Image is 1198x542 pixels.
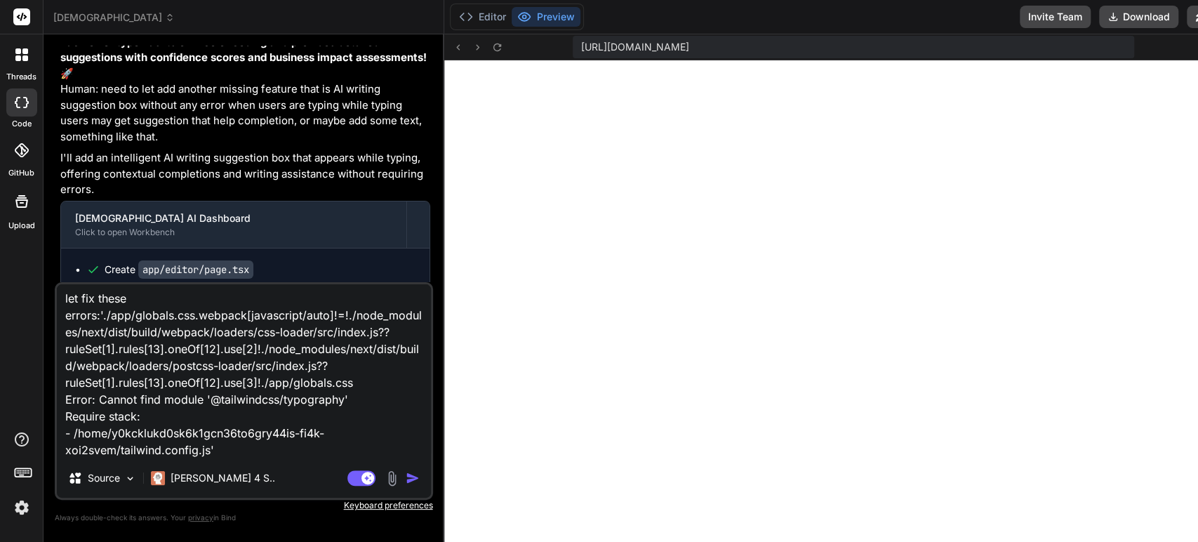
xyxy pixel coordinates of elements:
[60,34,430,145] p: 🚀 Human: need to let add another missing feature that is AI writing suggestion box without any er...
[138,260,253,279] code: app/editor/page.tsx
[8,220,35,232] label: Upload
[88,471,120,485] p: Source
[406,471,420,485] img: icon
[12,118,32,130] label: code
[151,471,165,485] img: Claude 4 Sonnet
[124,472,136,484] img: Pick Models
[512,7,580,27] button: Preview
[1020,6,1091,28] button: Invite Team
[75,211,392,225] div: [DEMOGRAPHIC_DATA] AI Dashboard
[75,227,392,238] div: Click to open Workbench
[581,40,689,54] span: [URL][DOMAIN_NAME]
[384,470,400,487] img: attachment
[61,201,406,248] button: [DEMOGRAPHIC_DATA] AI DashboardClick to open Workbench
[55,500,433,511] p: Keyboard preferences
[55,511,433,524] p: Always double-check its answers. Your in Bind
[57,284,431,458] textarea: let fix these errors:'./app/globals.css.webpack[javascript/auto]!=!./node_modules/next/dist/build...
[6,71,36,83] label: threads
[53,11,175,25] span: [DEMOGRAPHIC_DATA]
[105,263,253,277] div: Create
[1099,6,1178,28] button: Download
[60,150,430,198] p: I'll add an intelligent AI writing suggestion box that appears while typing, offering contextual ...
[171,471,275,485] p: [PERSON_NAME] 4 S..
[10,496,34,520] img: settings
[8,167,34,179] label: GitHub
[453,7,512,27] button: Editor
[188,513,213,522] span: privacy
